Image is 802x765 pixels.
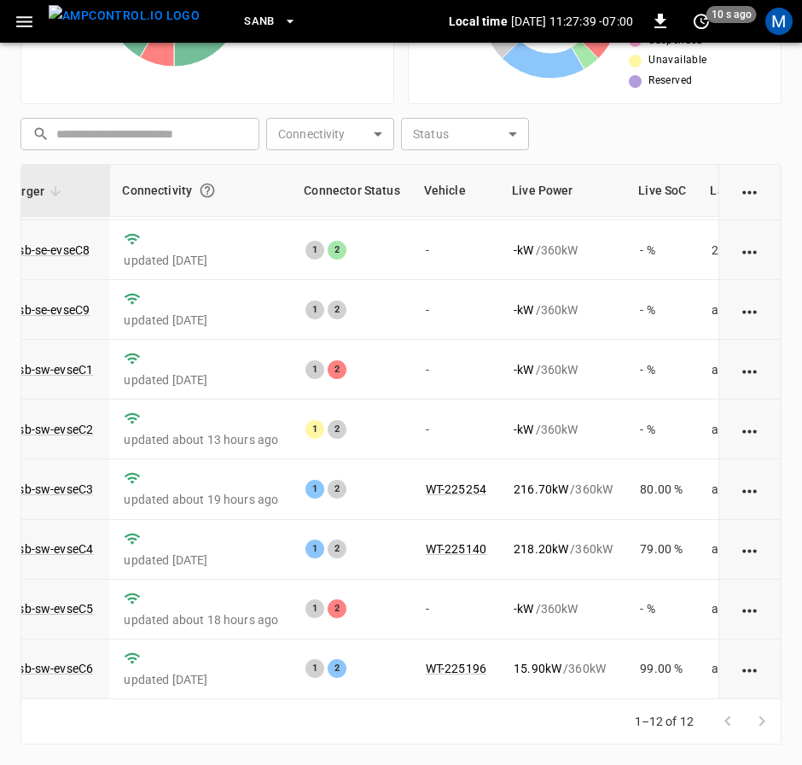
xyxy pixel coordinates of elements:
[412,340,500,400] td: -
[626,165,698,217] th: Live SoC
[765,8,793,35] div: profile-icon
[688,8,715,35] button: set refresh interval
[635,713,694,730] p: 1–12 of 12
[124,431,278,448] p: updated about 13 hours ago
[328,599,346,618] div: 2
[328,420,346,439] div: 2
[292,165,411,217] th: Connector Status
[412,400,500,459] td: -
[2,542,93,556] a: ca-sb-sw-evseC4
[514,540,568,558] p: 218.20 kW
[514,421,613,438] div: / 360 kW
[648,52,706,69] span: Unavailable
[328,659,346,678] div: 2
[740,301,761,318] div: action cell options
[328,241,346,260] div: 2
[740,242,761,259] div: action cell options
[514,361,533,378] p: - kW
[426,662,486,675] a: WT-225196
[122,175,280,206] div: Connectivity
[124,491,278,508] p: updated about 19 hours ago
[626,580,698,639] td: - %
[514,242,533,259] p: - kW
[2,363,93,377] a: ca-sb-sw-evseC1
[124,552,278,569] p: updated [DATE]
[514,600,533,617] p: - kW
[305,301,324,319] div: 1
[2,243,90,257] a: ca-sb-se-evseC8
[648,73,692,90] span: Reserved
[626,639,698,699] td: 99.00 %
[740,660,761,677] div: action cell options
[514,361,613,378] div: / 360 kW
[514,481,568,498] p: 216.70 kW
[514,242,613,259] div: / 360 kW
[514,660,613,677] div: / 360 kW
[2,423,93,436] a: ca-sb-sw-evseC2
[192,175,223,206] button: Connection between the charger and our software.
[124,611,278,628] p: updated about 18 hours ago
[626,340,698,400] td: - %
[328,540,346,558] div: 2
[305,480,324,499] div: 1
[740,540,761,558] div: action cell options
[124,671,278,688] p: updated [DATE]
[626,220,698,280] td: - %
[2,482,93,496] a: ca-sb-sw-evseC3
[514,481,613,498] div: / 360 kW
[305,659,324,678] div: 1
[328,360,346,379] div: 2
[740,182,761,199] div: action cell options
[305,241,324,260] div: 1
[626,400,698,459] td: - %
[124,371,278,388] p: updated [DATE]
[514,660,561,677] p: 15.90 kW
[49,5,200,26] img: ampcontrol.io logo
[740,421,761,438] div: action cell options
[2,662,93,675] a: ca-sb-sw-evseC6
[124,312,278,329] p: updated [DATE]
[412,220,500,280] td: -
[328,480,346,499] div: 2
[2,602,93,616] a: ca-sb-sw-evseC5
[514,540,613,558] div: / 360 kW
[412,580,500,639] td: -
[244,12,275,32] span: SanB
[626,459,698,519] td: 80.00 %
[706,6,757,23] span: 10 s ago
[626,520,698,580] td: 79.00 %
[514,301,533,318] p: - kW
[124,252,278,269] p: updated [DATE]
[305,599,324,618] div: 1
[500,165,626,217] th: Live Power
[412,280,500,340] td: -
[328,301,346,319] div: 2
[514,600,613,617] div: / 360 kW
[305,360,324,379] div: 1
[426,542,486,556] a: WT-225140
[305,420,324,439] div: 1
[740,600,761,617] div: action cell options
[2,303,90,317] a: ca-sb-se-evseC9
[511,13,633,30] p: [DATE] 11:27:39 -07:00
[412,165,500,217] th: Vehicle
[514,301,613,318] div: / 360 kW
[305,540,324,558] div: 1
[449,13,508,30] p: Local time
[426,482,486,496] a: WT-225254
[237,5,304,38] button: SanB
[626,280,698,340] td: - %
[740,361,761,378] div: action cell options
[740,481,761,498] div: action cell options
[514,421,533,438] p: - kW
